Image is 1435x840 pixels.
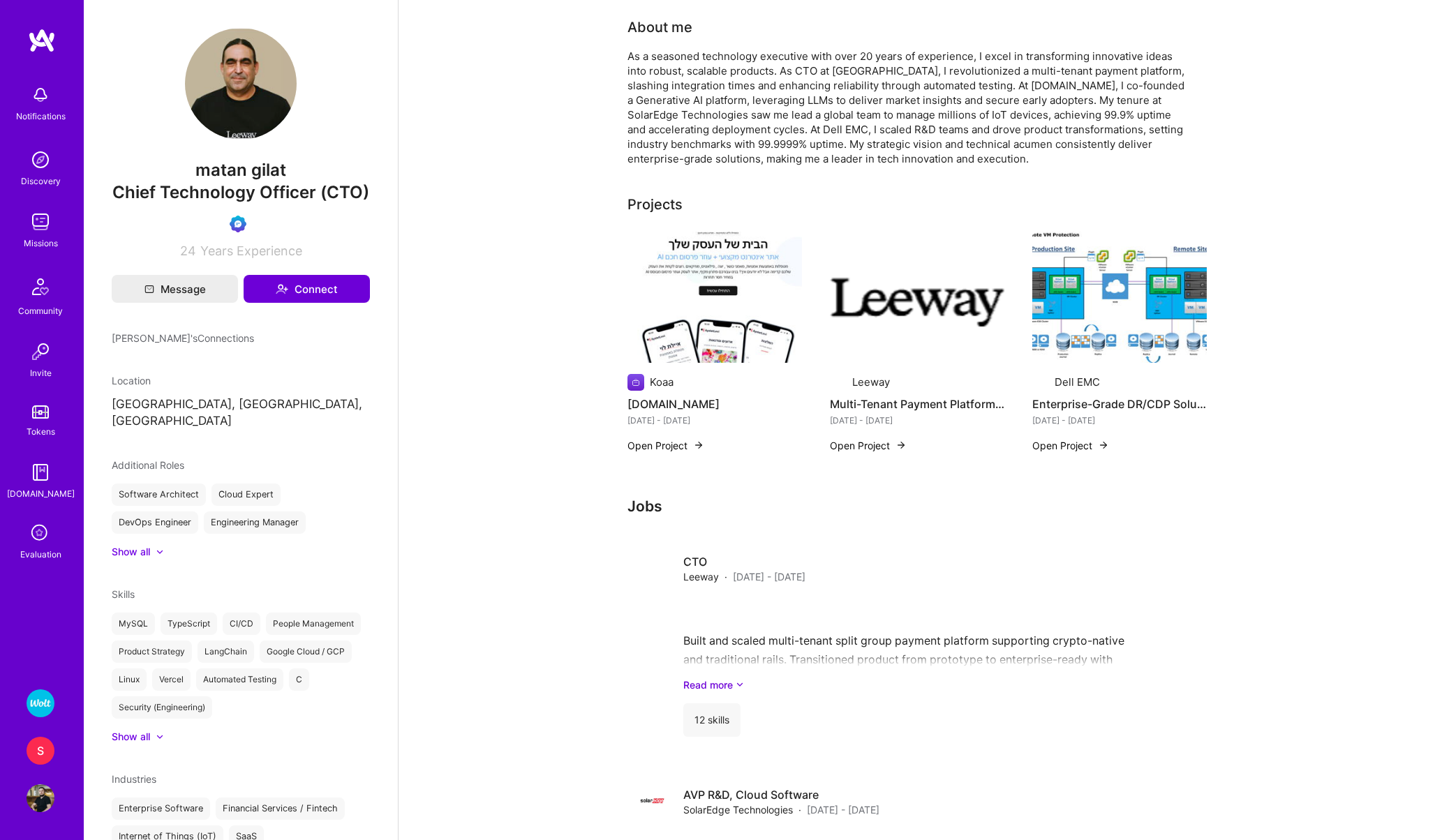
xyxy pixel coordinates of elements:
span: · [798,802,801,817]
div: Enterprise Software [112,797,210,820]
img: arrow-right [895,440,907,451]
div: DevOps Engineer [112,511,198,534]
div: S [27,737,54,765]
div: Show all [112,730,150,744]
img: Galim.io [627,232,802,363]
span: Leeway [683,569,719,584]
div: C [289,668,309,691]
div: Projects [627,194,683,215]
div: Evaluation [20,547,61,562]
div: Financial Services / Fintech [216,797,345,820]
img: Wolt - Fintech: Payments Expansion Team [27,689,54,717]
div: TypeScript [161,613,217,635]
button: Message [112,275,238,303]
h4: [DOMAIN_NAME] [627,395,802,413]
img: teamwork [27,208,54,236]
img: logo [28,28,56,53]
div: [DOMAIN_NAME] [7,486,75,501]
button: Open Project [830,438,907,453]
div: People Management [266,613,361,635]
h3: Jobs [627,497,1207,515]
img: Company logo [627,374,644,391]
span: Additional Roles [112,459,184,471]
div: Linux [112,668,147,691]
i: icon Connect [276,283,288,295]
span: Chief Technology Officer (CTO) [112,182,369,202]
span: SolarEdge Technologies [683,802,793,817]
img: arrow-right [693,440,704,451]
span: matan gilat [112,160,370,181]
span: · [724,569,727,584]
span: Industries [112,773,156,785]
p: [GEOGRAPHIC_DATA], [GEOGRAPHIC_DATA], [GEOGRAPHIC_DATA] [112,396,370,430]
div: Discovery [21,174,61,188]
img: bell [27,81,54,109]
div: Leeway [852,375,890,389]
img: Company logo [639,787,667,815]
span: Years Experience [200,243,302,258]
div: Security (Engineering) [112,696,212,719]
div: Engineering Manager [204,511,306,534]
a: Wolt - Fintech: Payments Expansion Team [23,689,58,717]
div: Tokens [27,424,55,439]
img: Evaluation Call Booked [230,216,246,232]
div: [DATE] - [DATE] [627,413,802,428]
h4: AVP R&D, Cloud Software [683,787,879,802]
span: [DATE] - [DATE] [733,569,805,584]
div: Location [112,373,370,388]
img: discovery [27,146,54,174]
img: tokens [32,405,49,419]
div: LangChain [198,640,254,663]
div: Software Architect [112,483,206,506]
img: Invite [27,338,54,366]
div: 12 skills [683,703,741,737]
img: Company logo [1032,374,1049,391]
h4: Enterprise-Grade DR/CDP Solutions [1032,395,1207,413]
img: Company logo [639,554,667,582]
img: User Avatar [185,28,297,140]
a: User Avatar [23,784,58,812]
span: Skills [112,588,135,600]
img: Multi-Tenant Payment Platform Development [830,232,1004,363]
i: icon ArrowDownSecondaryDark [736,677,744,692]
div: CI/CD [223,613,260,635]
div: Vercel [152,668,191,691]
div: As a seasoned technology executive with over 20 years of experience, I excel in transforming inno... [627,49,1186,166]
i: icon Mail [144,284,154,294]
div: Show all [112,545,150,559]
button: Connect [244,275,370,303]
i: icon SelectionTeam [27,520,54,547]
a: S [23,737,58,765]
div: Product Strategy [112,640,192,663]
img: arrow-right [1098,440,1109,451]
div: [DATE] - [DATE] [1032,413,1207,428]
span: [DATE] - [DATE] [807,802,879,817]
div: Notifications [16,109,66,123]
div: Missions [24,236,58,250]
div: MySQL [112,613,155,635]
img: Company logo [830,374,847,391]
span: 24 [180,243,196,258]
div: Koaa [650,375,674,389]
span: [PERSON_NAME]'s Connections [112,331,254,345]
div: Google Cloud / GCP [260,640,352,663]
h4: CTO [683,554,805,569]
button: Open Project [627,438,704,453]
div: Invite [30,366,52,380]
div: Cloud Expert [211,483,281,506]
div: About me [627,17,692,38]
button: Open Project [1032,438,1109,453]
div: Community [18,303,63,318]
h4: Multi-Tenant Payment Platform Development [830,395,1004,413]
div: Dell EMC [1055,375,1100,389]
img: Community [24,270,57,303]
img: guide book [27,458,54,486]
div: [DATE] - [DATE] [830,413,1004,428]
div: Automated Testing [196,668,283,691]
a: Read more [683,677,1196,692]
img: Enterprise-Grade DR/CDP Solutions [1032,232,1207,363]
img: User Avatar [27,784,54,812]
